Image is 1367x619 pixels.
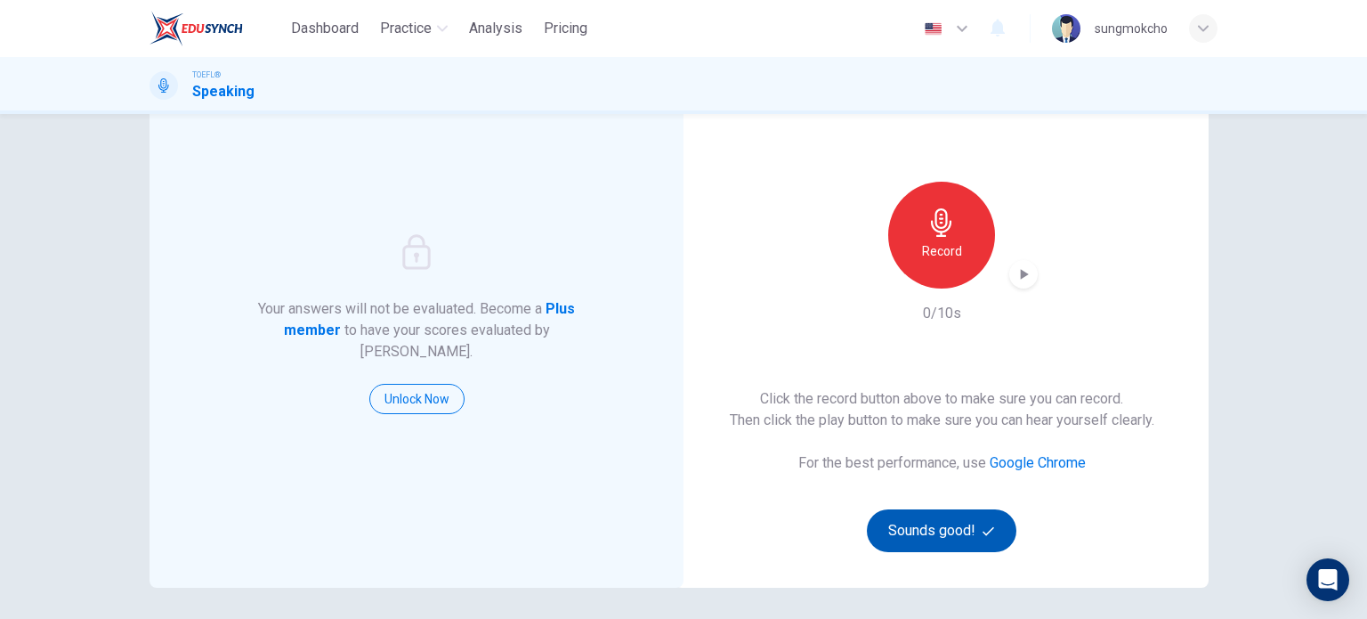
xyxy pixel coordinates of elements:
[256,298,578,362] h6: Your answers will not be evaluated. Become a to have your scores evaluated by [PERSON_NAME].
[192,69,221,81] span: TOEFL®
[369,384,465,414] button: Unlock Now
[730,388,1154,431] h6: Click the record button above to make sure you can record. Then click the play button to make sur...
[544,18,587,39] span: Pricing
[798,452,1086,474] h6: For the best performance, use
[462,12,530,45] button: Analysis
[867,509,1016,552] button: Sounds good!
[990,454,1086,471] a: Google Chrome
[150,11,284,46] a: EduSynch logo
[284,12,366,45] button: Dashboard
[922,240,962,262] h6: Record
[192,81,255,102] h1: Speaking
[380,18,432,39] span: Practice
[1052,14,1080,43] img: Profile picture
[373,12,455,45] button: Practice
[1306,558,1349,601] div: Open Intercom Messenger
[888,182,995,289] button: Record
[1095,18,1168,39] div: sungmokcho
[923,303,961,324] h6: 0/10s
[537,12,595,45] button: Pricing
[469,18,522,39] span: Analysis
[922,22,944,36] img: en
[291,18,359,39] span: Dashboard
[150,11,243,46] img: EduSynch logo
